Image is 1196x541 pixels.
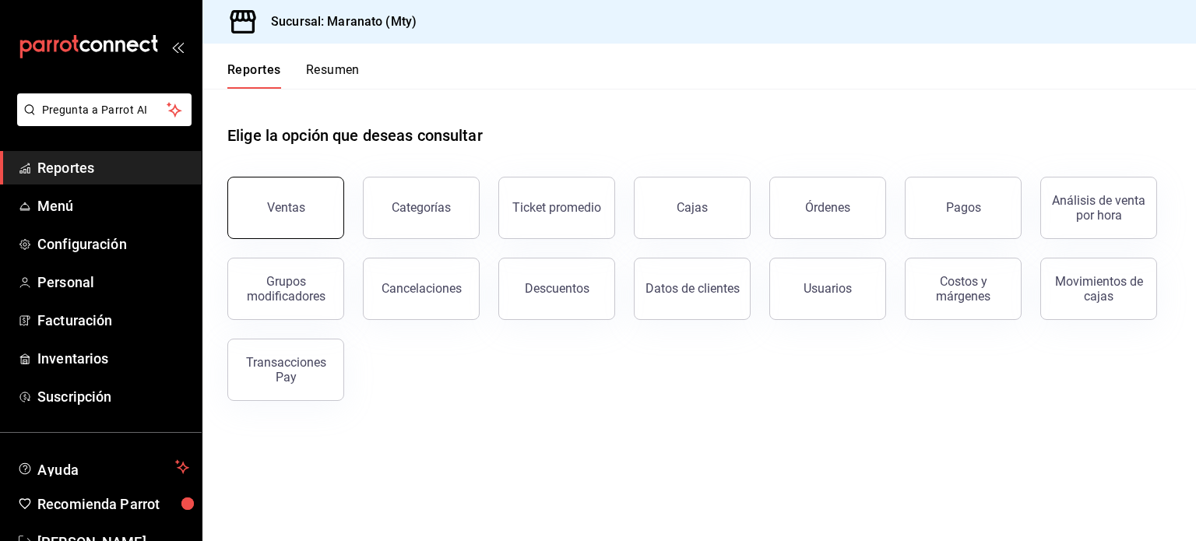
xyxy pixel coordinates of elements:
[37,386,189,407] span: Suscripción
[769,258,886,320] button: Usuarios
[227,62,360,89] div: navigation tabs
[1050,193,1147,223] div: Análisis de venta por hora
[11,113,192,129] a: Pregunta a Parrot AI
[37,272,189,293] span: Personal
[227,339,344,401] button: Transacciones Pay
[37,458,169,476] span: Ayuda
[805,200,850,215] div: Órdenes
[1040,177,1157,239] button: Análisis de venta por hora
[363,177,480,239] button: Categorías
[227,177,344,239] button: Ventas
[645,281,740,296] div: Datos de clientes
[512,200,601,215] div: Ticket promedio
[804,281,852,296] div: Usuarios
[37,494,189,515] span: Recomienda Parrot
[42,102,167,118] span: Pregunta a Parrot AI
[171,40,184,53] button: open_drawer_menu
[306,62,360,89] button: Resumen
[227,62,281,89] button: Reportes
[392,200,451,215] div: Categorías
[498,177,615,239] button: Ticket promedio
[227,124,483,147] h1: Elige la opción que deseas consultar
[634,258,751,320] button: Datos de clientes
[525,281,589,296] div: Descuentos
[677,198,709,217] div: Cajas
[905,258,1022,320] button: Costos y márgenes
[259,12,417,31] h3: Sucursal: Maranato (Mty)
[37,234,189,255] span: Configuración
[237,274,334,304] div: Grupos modificadores
[905,177,1022,239] button: Pagos
[37,310,189,331] span: Facturación
[1040,258,1157,320] button: Movimientos de cajas
[382,281,462,296] div: Cancelaciones
[267,200,305,215] div: Ventas
[37,195,189,216] span: Menú
[237,355,334,385] div: Transacciones Pay
[634,177,751,239] a: Cajas
[498,258,615,320] button: Descuentos
[915,274,1011,304] div: Costos y márgenes
[37,348,189,369] span: Inventarios
[37,157,189,178] span: Reportes
[1050,274,1147,304] div: Movimientos de cajas
[17,93,192,126] button: Pregunta a Parrot AI
[769,177,886,239] button: Órdenes
[946,200,981,215] div: Pagos
[227,258,344,320] button: Grupos modificadores
[363,258,480,320] button: Cancelaciones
